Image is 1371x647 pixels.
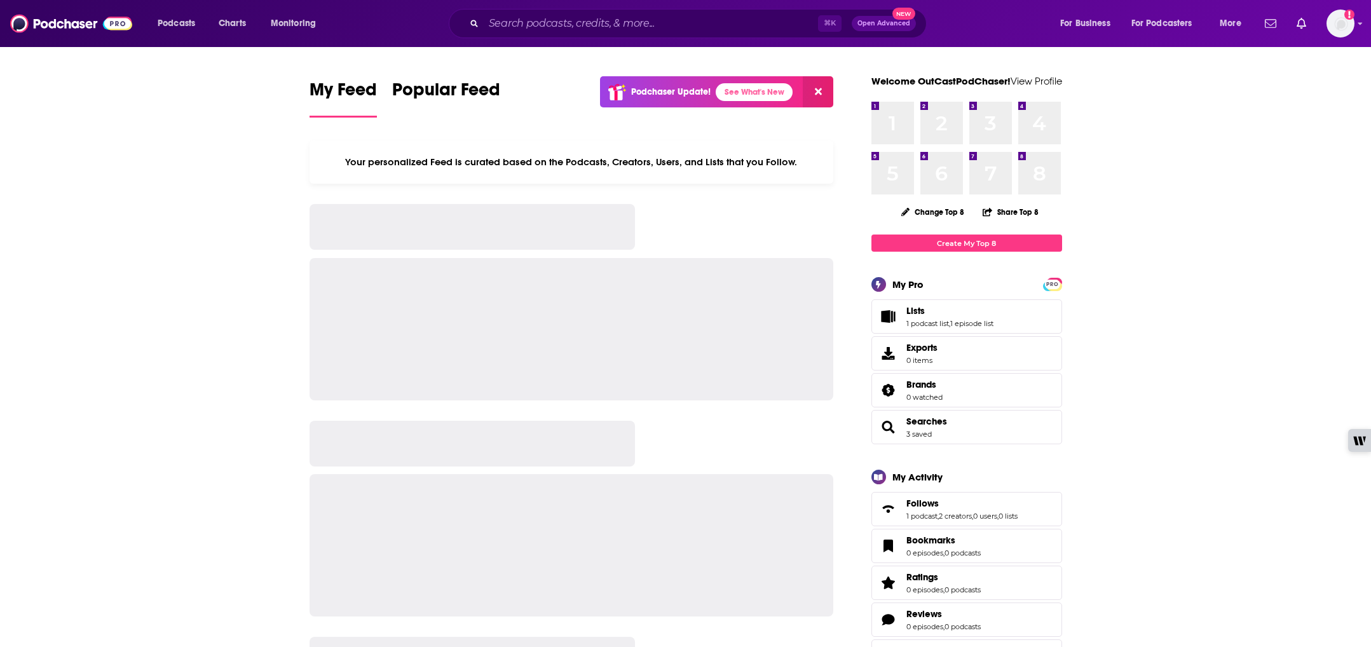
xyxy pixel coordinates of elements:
span: Monitoring [271,15,316,32]
span: Podcasts [158,15,195,32]
a: 0 watched [906,393,943,402]
div: My Activity [892,471,943,483]
span: , [943,585,945,594]
button: Change Top 8 [894,204,972,220]
span: Exports [906,342,938,353]
a: Follows [906,498,1018,509]
a: Show notifications dropdown [1260,13,1281,34]
div: Your personalized Feed is curated based on the Podcasts, Creators, Users, and Lists that you Follow. [310,140,834,184]
a: 0 lists [999,512,1018,521]
a: See What's New [716,83,793,101]
span: Popular Feed [392,79,500,108]
a: Searches [876,418,901,436]
button: open menu [1123,13,1211,34]
span: Logged in as OutCastPodChaser [1327,10,1354,37]
span: Ratings [871,566,1062,600]
p: Podchaser Update! [631,86,711,97]
span: My Feed [310,79,377,108]
span: More [1220,15,1241,32]
span: Ratings [906,571,938,583]
a: 1 episode list [950,319,993,328]
input: Search podcasts, credits, & more... [484,13,818,34]
a: Welcome OutCastPodChaser! [871,75,1011,87]
a: My Feed [310,79,377,118]
span: , [949,319,950,328]
a: Exports [871,336,1062,371]
a: Follows [876,500,901,518]
span: Reviews [906,608,942,620]
a: 0 podcasts [945,622,981,631]
a: Searches [906,416,947,427]
span: Brands [906,379,936,390]
a: PRO [1045,279,1060,289]
a: Brands [876,381,901,399]
a: 2 creators [939,512,972,521]
button: Open AdvancedNew [852,16,916,31]
span: , [938,512,939,521]
img: Podchaser - Follow, Share and Rate Podcasts [10,11,132,36]
img: User Profile [1327,10,1354,37]
button: Show profile menu [1327,10,1354,37]
a: Lists [876,308,901,325]
span: For Podcasters [1131,15,1192,32]
span: PRO [1045,280,1060,289]
a: 0 users [973,512,997,521]
span: Follows [871,492,1062,526]
button: open menu [1051,13,1126,34]
span: Lists [871,299,1062,334]
a: View Profile [1011,75,1062,87]
span: Brands [871,373,1062,407]
span: ⌘ K [818,15,842,32]
span: Follows [906,498,939,509]
span: Searches [871,410,1062,444]
a: Lists [906,305,993,317]
span: For Business [1060,15,1110,32]
span: , [997,512,999,521]
button: open menu [149,13,212,34]
a: Bookmarks [876,537,901,555]
a: 3 saved [906,430,932,439]
a: Show notifications dropdown [1292,13,1311,34]
button: open menu [262,13,332,34]
a: Bookmarks [906,535,981,546]
a: 0 episodes [906,622,943,631]
span: Exports [876,344,901,362]
a: 0 episodes [906,585,943,594]
span: , [972,512,973,521]
span: 0 items [906,356,938,365]
div: My Pro [892,278,924,290]
a: 0 podcasts [945,585,981,594]
button: open menu [1211,13,1257,34]
svg: Add a profile image [1344,10,1354,20]
a: 1 podcast [906,512,938,521]
a: 0 episodes [906,548,943,557]
span: Reviews [871,603,1062,637]
span: Open Advanced [857,20,910,27]
a: Reviews [876,611,901,629]
span: Bookmarks [871,529,1062,563]
a: Ratings [876,574,901,592]
span: Charts [219,15,246,32]
a: 1 podcast list [906,319,949,328]
a: Brands [906,379,943,390]
span: , [943,622,945,631]
a: 0 podcasts [945,548,981,557]
span: New [892,8,915,20]
button: Share Top 8 [982,200,1039,224]
a: Create My Top 8 [871,235,1062,252]
a: Popular Feed [392,79,500,118]
span: Lists [906,305,925,317]
a: Reviews [906,608,981,620]
span: Bookmarks [906,535,955,546]
a: Ratings [906,571,981,583]
div: Search podcasts, credits, & more... [461,9,939,38]
span: , [943,548,945,557]
a: Charts [210,13,254,34]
